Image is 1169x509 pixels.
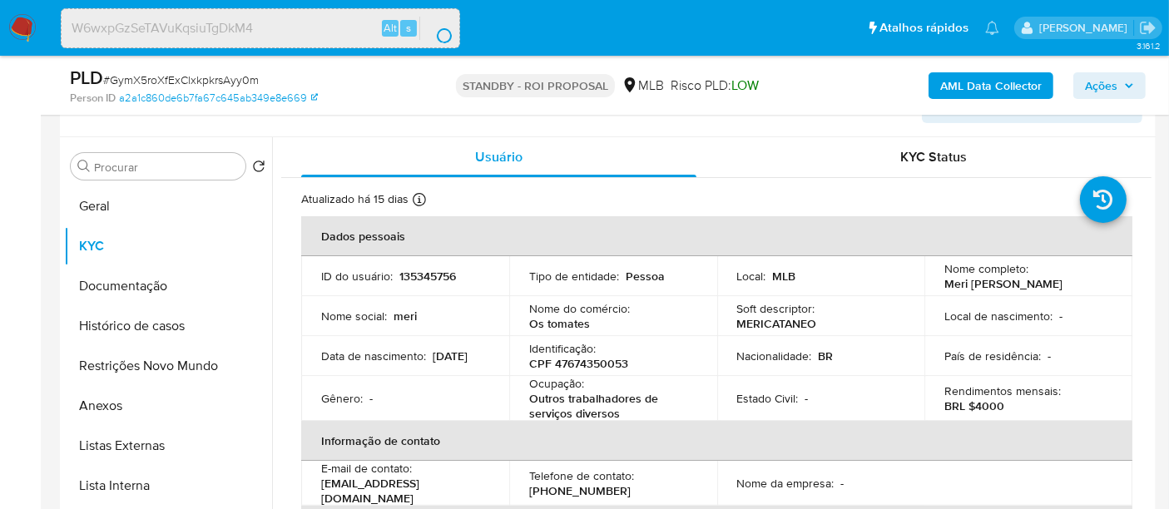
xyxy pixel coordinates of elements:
[433,348,468,363] p: [DATE]
[321,348,426,363] p: Data de nascimento :
[737,269,766,284] p: Local :
[301,421,1132,461] th: Informação de contato
[399,269,456,284] p: 135345756
[944,261,1028,276] p: Nome completo :
[394,309,417,324] p: meri
[529,341,596,356] p: Identificação :
[944,383,1061,398] p: Rendimentos mensais :
[529,356,628,371] p: CPF 47674350053
[64,386,272,426] button: Anexos
[64,346,272,386] button: Restrições Novo Mundo
[529,483,631,498] p: [PHONE_NUMBER]
[94,160,239,175] input: Procurar
[1137,39,1161,52] span: 3.161.2
[301,216,1132,256] th: Dados pessoais
[384,20,397,36] span: Alt
[321,461,412,476] p: E-mail de contato :
[879,19,968,37] span: Atalhos rápidos
[64,186,272,226] button: Geral
[1048,348,1051,363] p: -
[64,306,272,346] button: Histórico de casos
[529,391,691,421] p: Outros trabalhadores de serviços diversos
[103,72,259,88] span: # GymX5roXfExClxkpkrsAyy0m
[944,309,1053,324] p: Local de nascimento :
[321,269,393,284] p: ID do usuário :
[369,391,373,406] p: -
[737,348,812,363] p: Nacionalidade :
[622,77,664,95] div: MLB
[737,391,799,406] p: Estado Civil :
[64,466,272,506] button: Lista Interna
[64,226,272,266] button: KYC
[62,17,459,39] input: Pesquise usuários ou casos...
[901,147,968,166] span: KYC Status
[70,91,116,106] b: Person ID
[456,74,615,97] p: STANDBY - ROI PROPOSAL
[529,269,619,284] p: Tipo de entidade :
[529,468,634,483] p: Telefone de contato :
[671,77,759,95] span: Risco PLD:
[731,76,759,95] span: LOW
[929,72,1053,99] button: AML Data Collector
[419,17,453,40] button: search-icon
[985,21,999,35] a: Notificações
[1139,19,1157,37] a: Sair
[64,266,272,306] button: Documentação
[944,348,1041,363] p: País de residência :
[737,301,815,316] p: Soft descriptor :
[1039,20,1133,36] p: erico.trevizan@mercadopago.com.br
[321,309,387,324] p: Nome social :
[64,426,272,466] button: Listas Externas
[940,72,1042,99] b: AML Data Collector
[529,301,630,316] p: Nome do comércio :
[805,391,809,406] p: -
[529,316,590,331] p: Os tomates
[321,476,483,506] p: [EMAIL_ADDRESS][DOMAIN_NAME]
[70,64,103,91] b: PLD
[944,276,1063,291] p: Meri [PERSON_NAME]
[252,160,265,178] button: Retornar ao pedido padrão
[529,376,584,391] p: Ocupação :
[77,160,91,173] button: Procurar
[944,398,1004,413] p: BRL $4000
[737,316,817,331] p: MERICATANEO
[737,476,835,491] p: Nome da empresa :
[819,348,834,363] p: BR
[119,91,318,106] a: a2a1c860de6b7fa67c645ab349e8e669
[773,269,796,284] p: MLB
[301,191,409,207] p: Atualizado há 15 dias
[626,269,665,284] p: Pessoa
[475,147,523,166] span: Usuário
[321,391,363,406] p: Gênero :
[1059,309,1063,324] p: -
[841,476,845,491] p: -
[1073,72,1146,99] button: Ações
[1085,72,1117,99] span: Ações
[406,20,411,36] span: s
